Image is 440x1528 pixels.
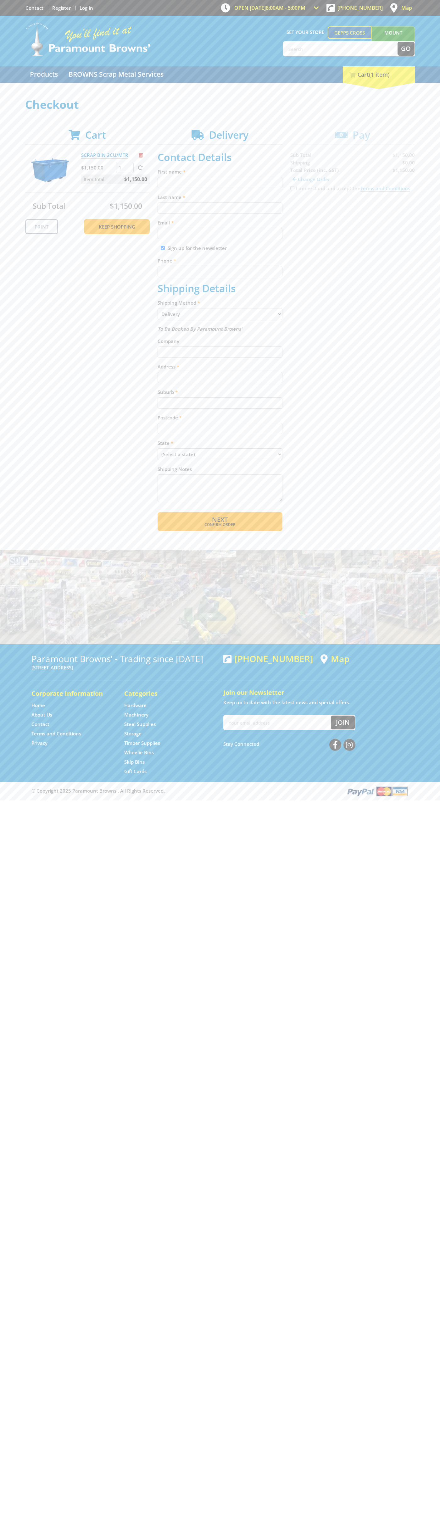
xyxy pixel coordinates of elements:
[81,164,115,171] p: $1,150.00
[158,202,282,214] input: Please enter your last name.
[158,337,282,345] label: Company
[124,711,148,718] a: Go to the Machinery page
[124,702,147,709] a: Go to the Hardware page
[158,193,282,201] label: Last name
[158,448,282,460] select: Please select your state.
[158,465,282,473] label: Shipping Notes
[124,768,147,775] a: Go to the Gift Cards page
[346,785,409,797] img: PayPal, Mastercard, Visa accepted
[223,654,313,664] div: [PHONE_NUMBER]
[158,266,282,277] input: Please enter your telephone number.
[369,71,390,78] span: (1 item)
[31,689,112,698] h5: Corporate Information
[158,219,282,226] label: Email
[31,730,81,737] a: Go to the Terms and Conditions page
[284,42,398,56] input: Search
[124,721,156,728] a: Go to the Steel Supplies page
[31,721,49,728] a: Go to the Contact page
[158,414,282,421] label: Postcode
[398,42,415,56] button: Go
[31,664,217,671] p: [STREET_ADDRESS]
[81,152,128,158] a: SCRAP BIN 2CU/MTR
[124,740,160,746] a: Go to the Timber Supplies page
[124,730,142,737] a: Go to the Storage page
[84,219,150,234] a: Keep Shopping
[158,308,282,320] select: Please select a shipping method.
[80,5,93,11] a: Log in
[331,716,355,729] button: Join
[124,749,154,756] a: Go to the Wheelie Bins page
[31,654,217,664] h3: Paramount Browns' - Trading since [DATE]
[158,512,282,531] button: Next Confirm order
[283,26,328,38] span: Set your store
[124,174,147,184] span: $1,150.00
[64,66,168,83] a: Go to the BROWNS Scrap Metal Services page
[31,711,52,718] a: Go to the About Us page
[171,523,269,527] span: Confirm order
[158,372,282,383] input: Please enter your address.
[223,688,409,697] h5: Join our Newsletter
[158,168,282,175] label: First name
[212,515,228,524] span: Next
[25,785,415,797] div: ® Copyright 2025 Paramount Browns'. All Rights Reserved.
[81,174,150,184] p: Item total:
[168,245,227,251] label: Sign up for the newsletter
[158,388,282,396] label: Suburb
[158,363,282,370] label: Address
[343,66,415,83] div: Cart
[223,736,355,751] div: Stay Connected
[158,397,282,409] input: Please enter your suburb.
[25,5,43,11] a: Go to the Contact page
[25,98,415,111] h1: Checkout
[25,219,58,234] a: Print
[320,654,349,664] a: View a map of Gepps Cross location
[234,4,305,11] span: OPEN [DATE]
[224,716,331,729] input: Your email address
[124,689,204,698] h5: Categories
[158,282,282,294] h2: Shipping Details
[110,201,142,211] span: $1,150.00
[33,201,65,211] span: Sub Total
[158,423,282,434] input: Please enter your postcode.
[158,257,282,264] label: Phone
[85,128,106,141] span: Cart
[328,26,371,39] a: Gepps Cross
[25,66,63,83] a: Go to the Products page
[31,151,69,189] img: SCRAP BIN 2CU/MTR
[31,740,47,746] a: Go to the Privacy page
[52,5,71,11] a: Go to the registration page
[158,299,282,307] label: Shipping Method
[209,128,248,141] span: Delivery
[158,151,282,163] h2: Contact Details
[223,699,409,706] p: Keep up to date with the latest news and special offers.
[31,702,45,709] a: Go to the Home page
[158,439,282,447] label: State
[139,152,143,158] a: Remove from cart
[124,759,145,765] a: Go to the Skip Bins page
[158,177,282,188] input: Please enter your first name.
[266,4,305,11] span: 8:00am - 5:00pm
[158,326,242,332] em: To Be Booked By Paramount Browns'
[371,26,415,50] a: Mount [PERSON_NAME]
[25,22,151,57] img: Paramount Browns'
[158,228,282,239] input: Please enter your email address.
